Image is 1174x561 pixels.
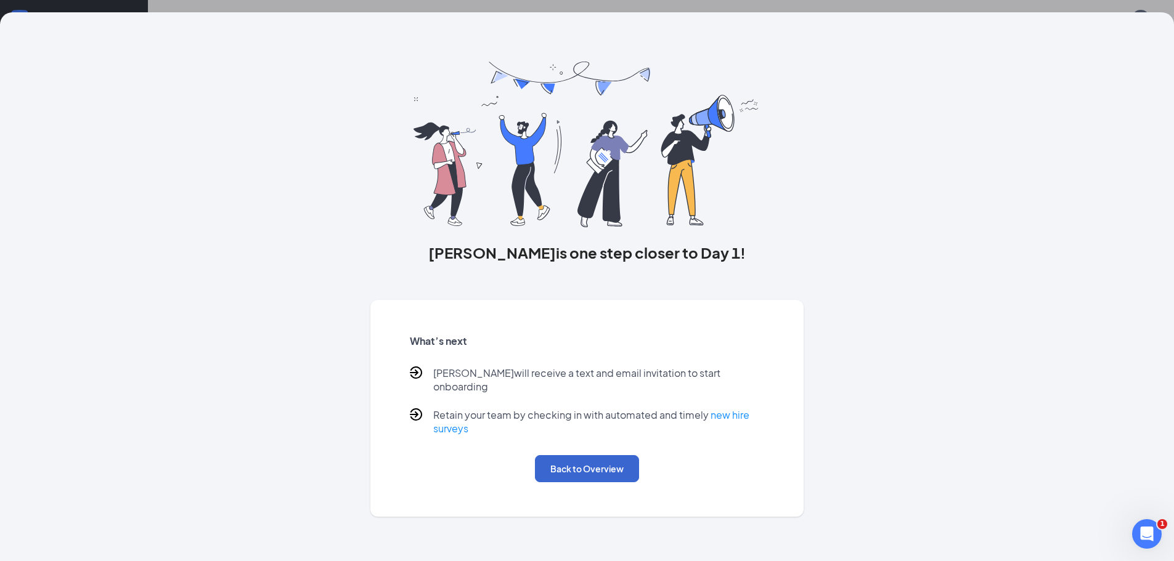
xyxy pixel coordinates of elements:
[433,366,765,394] p: [PERSON_NAME] will receive a text and email invitation to start onboarding
[370,242,804,263] h3: [PERSON_NAME] is one step closer to Day 1!
[535,455,639,482] button: Back to Overview
[433,408,749,435] a: new hire surveys
[414,62,760,227] img: you are all set
[1132,519,1162,549] iframe: Intercom live chat
[433,408,765,435] p: Retain your team by checking in with automated and timely
[410,334,765,348] h5: What’s next
[1157,519,1167,529] span: 1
